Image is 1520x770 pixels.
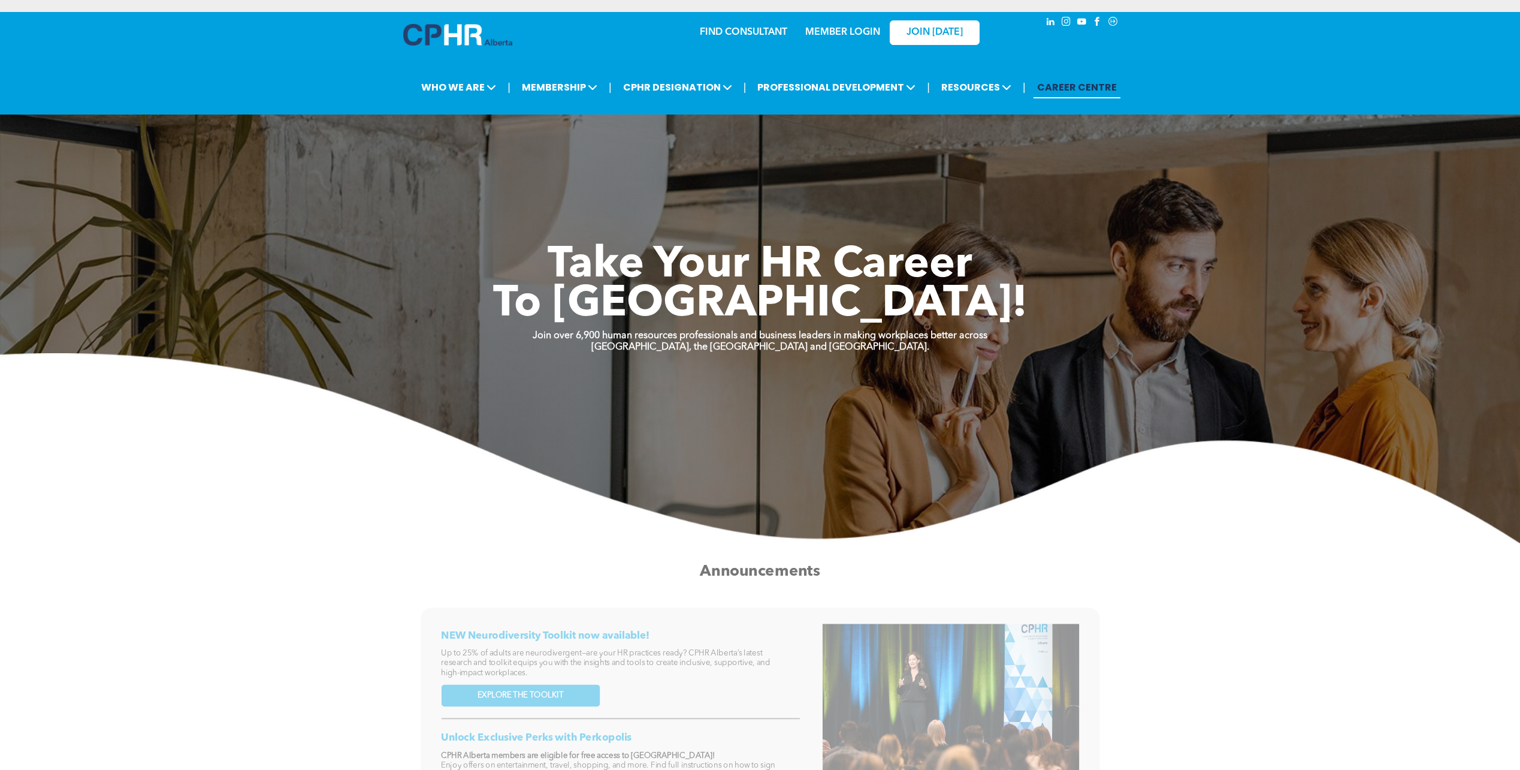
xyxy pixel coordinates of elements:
span: Take Your HR Career [548,244,972,287]
a: facebook [1091,15,1104,31]
a: Social network [1107,15,1120,31]
li: | [609,75,612,100]
img: A blue and white logo for cp alberta [403,24,512,46]
strong: CPHR Alberta members are eligible for free access to [GEOGRAPHIC_DATA]! [441,751,715,759]
span: MEMBERSHIP [518,76,601,98]
a: linkedin [1044,15,1057,31]
a: instagram [1060,15,1073,31]
span: WHO WE ARE [418,76,500,98]
span: NEW Neurodiversity Toolkit now available! [441,631,649,641]
span: Announcements [700,564,820,579]
a: EXPLORE THE TOOLKIT [441,684,600,706]
span: To [GEOGRAPHIC_DATA]! [493,283,1028,326]
span: RESOURCES [938,76,1015,98]
a: FIND CONSULTANT [700,28,787,37]
span: EXPLORE THE TOOLKIT [478,691,564,700]
a: MEMBER LOGIN [805,28,880,37]
a: youtube [1075,15,1089,31]
strong: Join over 6,900 human resources professionals and business leaders in making workplaces better ac... [533,331,987,341]
li: | [744,75,747,100]
span: Up to 25% of adults are neurodivergent—are your HR practices ready? CPHR Alberta’s latest researc... [441,649,770,676]
span: PROFESSIONAL DEVELOPMENT [754,76,919,98]
li: | [1023,75,1026,100]
span: CPHR DESIGNATION [620,76,736,98]
a: CAREER CENTRE [1034,76,1120,98]
span: Unlock Exclusive Perks with Perkopolis [441,733,631,743]
a: JOIN [DATE] [890,20,980,45]
li: | [507,75,510,100]
li: | [927,75,930,100]
span: JOIN [DATE] [906,27,963,38]
strong: [GEOGRAPHIC_DATA], the [GEOGRAPHIC_DATA] and [GEOGRAPHIC_DATA]. [591,342,929,352]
